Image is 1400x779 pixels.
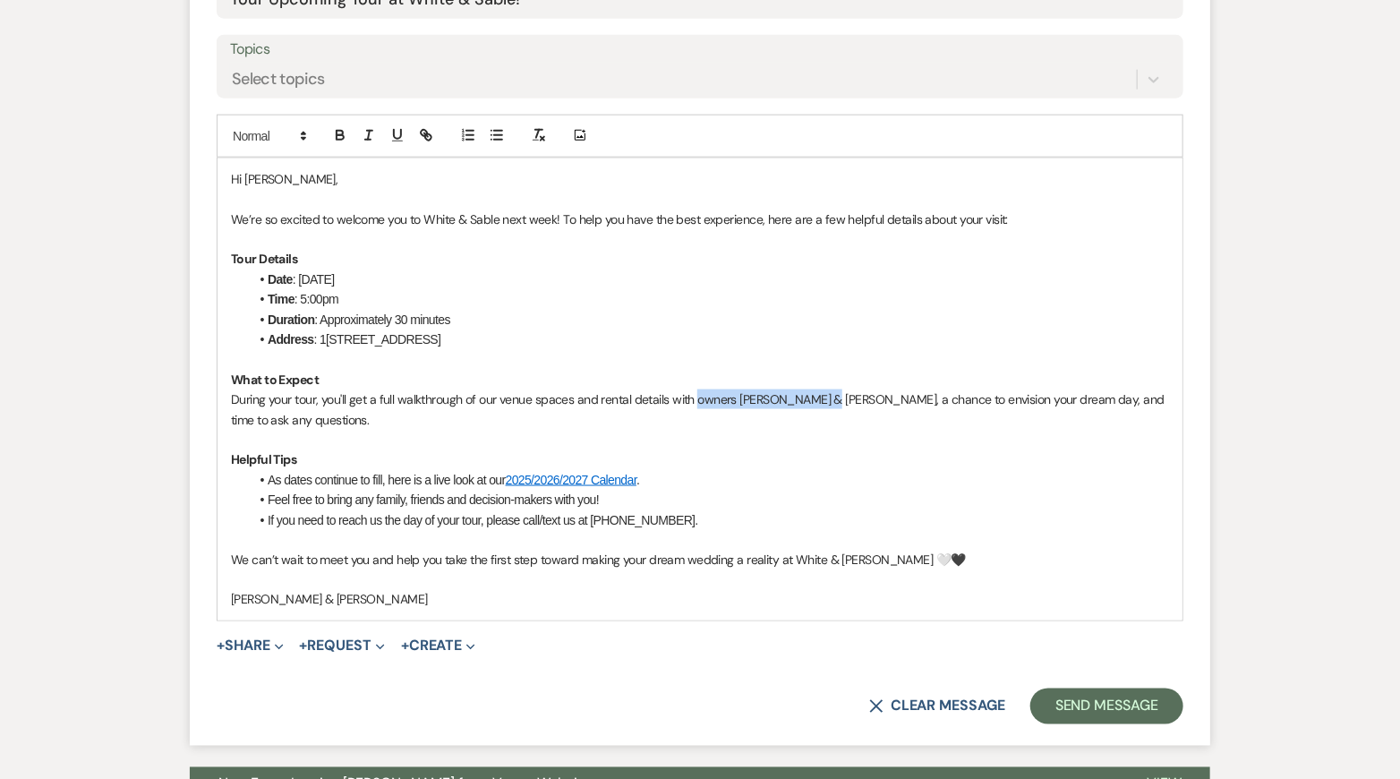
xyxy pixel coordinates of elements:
[249,510,1169,530] li: If you need to reach us the day of your tour, please call/text us at [PHONE_NUMBER].
[1030,689,1183,724] button: Send Message
[232,67,325,91] div: Select topics
[300,639,308,654] span: +
[268,272,293,287] strong: Date
[401,639,475,654] button: Create
[230,37,1170,63] label: Topics
[249,310,1169,330] li: : Approximately 30 minutes
[249,330,1169,349] li: : 1
[217,639,225,654] span: +
[231,372,319,388] strong: What to Expect
[326,332,440,347] span: [STREET_ADDRESS]
[869,699,1005,714] button: Clear message
[268,292,295,306] strong: Time
[249,490,1169,509] li: Feel free to bring any family, friends and decision-makers with you!
[249,470,1169,490] li: As dates continue to fill, here is a live look at our .
[231,451,296,467] strong: Helpful Tips
[217,639,284,654] button: Share
[231,389,1169,430] p: During your tour, you'll get a full walkthrough of our venue spaces and rental details with owner...
[249,270,1169,289] li: : [DATE]
[268,312,314,327] strong: Duration
[249,289,1169,309] li: : 5:00pm
[300,639,385,654] button: Request
[231,210,1169,229] p: We’re so excited to welcome you to White & Sable next week! To help you have the best experience,...
[401,639,409,654] span: +
[231,251,297,267] strong: Tour Details
[231,169,1169,189] p: Hi [PERSON_NAME],
[506,473,636,487] a: 2025/2026/2027 Calendar
[268,332,314,347] strong: Address
[231,590,1169,610] p: [PERSON_NAME] & [PERSON_NAME]
[231,550,1169,569] p: We can’t wait to meet you and help you take the first step toward making your dream wedding a rea...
